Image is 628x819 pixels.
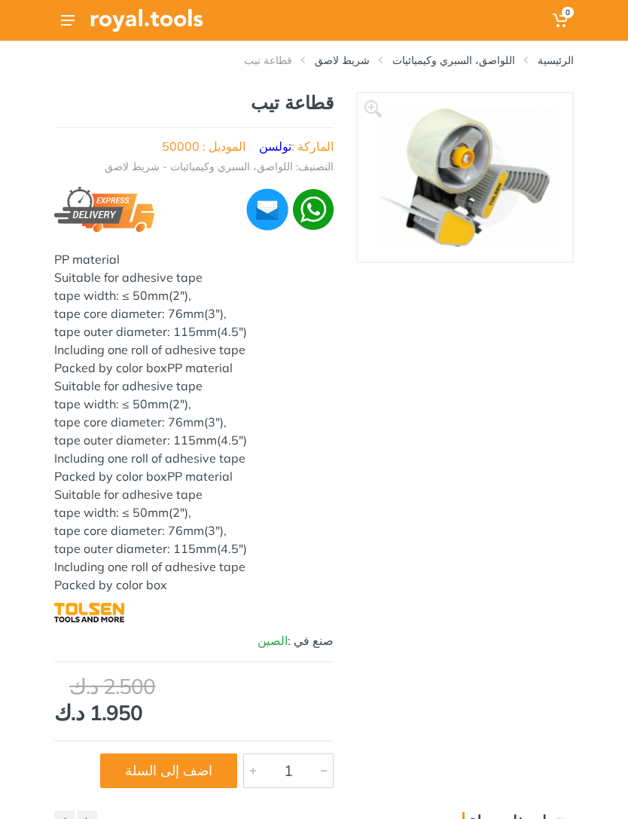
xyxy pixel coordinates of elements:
li: الماركة : [259,137,334,155]
span: الصين [258,633,288,648]
div: 1.950 د.ك [54,676,334,729]
img: Royal Tools Logo [90,9,203,32]
a: 0 [549,7,574,34]
li: قطاعة تيب [221,53,292,68]
a: شريط لاصق [315,53,370,68]
a: اللواصق، السبري وكيميائيات [392,53,515,68]
div: صنع في : [54,631,334,649]
li: التصنيف: اللواصق، السبري وكيميائيات - شريط لاصق [105,159,334,175]
img: wa.webp [293,189,334,230]
h1: قطاعة تيب [54,92,334,114]
div: PP material Suitable for adhesive tape tape width: ≤ 50mm(2"), tape core diameter: 76mm(3"), tape... [54,250,334,594]
img: ma.webp [245,187,290,232]
img: Royal Tools - قطاعة تيب [373,108,557,246]
span: 0 [562,7,574,18]
img: express.png [54,187,155,232]
img: تولسن [54,594,124,631]
a: الرئيسية [538,53,574,68]
a: تولسن [259,139,291,154]
li: الموديل : 50000 [162,137,245,155]
div: 2.500 د.ك [69,676,334,697]
button: اضف إلى السلة [100,753,237,788]
nav: breadcrumb [54,53,574,68]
